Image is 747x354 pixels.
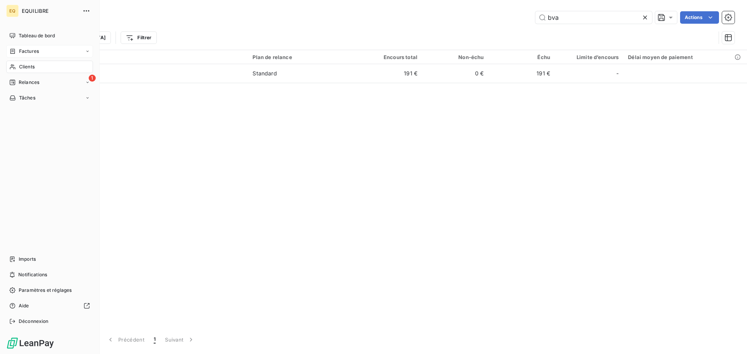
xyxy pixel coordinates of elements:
[154,336,156,344] span: 1
[6,5,19,17] div: EQ
[121,31,156,44] button: Filtrer
[160,331,200,348] button: Suivant
[628,54,742,60] div: Délai moyen de paiement
[427,54,484,60] div: Non-échu
[19,79,39,86] span: Relances
[361,54,417,60] div: Encours total
[559,54,619,60] div: Limite d’encours
[19,318,49,325] span: Déconnexion
[19,256,36,263] span: Imports
[616,70,619,77] span: -
[535,11,652,24] input: Rechercher
[22,8,78,14] span: EQUILIBRE
[18,271,47,278] span: Notifications
[680,11,719,24] button: Actions
[721,328,739,346] iframe: Intercom live chat
[149,331,160,348] button: 1
[493,54,550,60] div: Échu
[19,287,72,294] span: Paramètres et réglages
[19,48,39,55] span: Factures
[19,63,35,70] span: Clients
[19,302,29,309] span: Aide
[19,32,55,39] span: Tableau de bord
[253,70,277,77] div: Standard
[89,75,96,82] span: 1
[6,300,93,312] a: Aide
[422,64,488,83] td: 0 €
[356,64,422,83] td: 191 €
[19,94,35,101] span: Tâches
[488,64,554,83] td: 191 €
[102,331,149,348] button: Précédent
[253,54,351,60] div: Plan de relance
[6,337,54,349] img: Logo LeanPay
